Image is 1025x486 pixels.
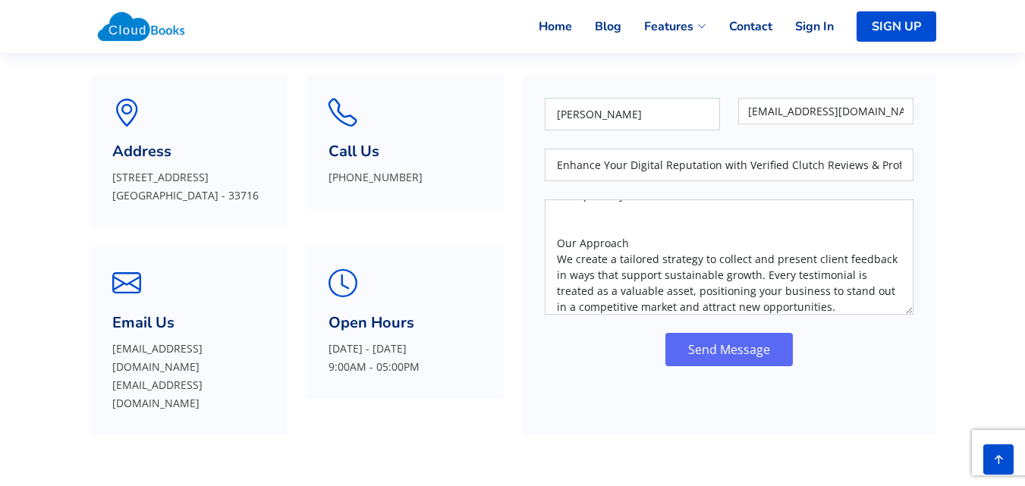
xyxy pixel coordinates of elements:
[112,340,265,412] p: [EMAIL_ADDRESS][DOMAIN_NAME] [EMAIL_ADDRESS][DOMAIN_NAME]
[112,168,265,205] p: [STREET_ADDRESS] [GEOGRAPHIC_DATA] - 33716
[329,340,481,376] p: [DATE] - [DATE] 9:00AM - 05:00PM
[665,333,793,366] button: Send Message
[329,143,481,161] h3: Call Us
[572,10,621,43] a: Blog
[545,98,720,130] input: Your Name
[329,168,481,187] p: [PHONE_NUMBER]
[329,314,481,332] h3: Open Hours
[112,143,265,161] h3: Address
[516,10,572,43] a: Home
[706,10,772,43] a: Contact
[644,17,693,36] span: Features
[90,4,193,49] img: Cloudbooks Logo
[621,10,706,43] a: Features
[112,314,265,332] h3: Email Us
[738,98,913,124] input: Your Email
[545,149,913,181] input: Subject
[772,10,834,43] a: Sign In
[857,11,936,42] a: SIGN UP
